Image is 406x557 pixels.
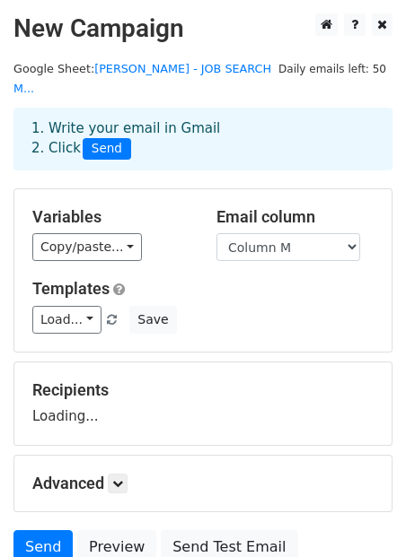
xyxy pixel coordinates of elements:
small: Google Sheet: [13,62,271,96]
div: Loading... [32,380,374,427]
h5: Variables [32,207,190,227]
a: Load... [32,306,101,334]
a: Copy/paste... [32,233,142,261]
h2: New Campaign [13,13,393,44]
h5: Email column [216,207,374,227]
span: Daily emails left: 50 [272,59,393,79]
a: [PERSON_NAME] - JOB SEARCH M... [13,62,271,96]
a: Daily emails left: 50 [272,62,393,75]
div: 1. Write your email in Gmail 2. Click [18,118,388,160]
a: Templates [32,279,110,298]
h5: Advanced [32,474,374,493]
span: Send [83,138,131,160]
h5: Recipients [32,380,374,400]
button: Save [129,306,176,334]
